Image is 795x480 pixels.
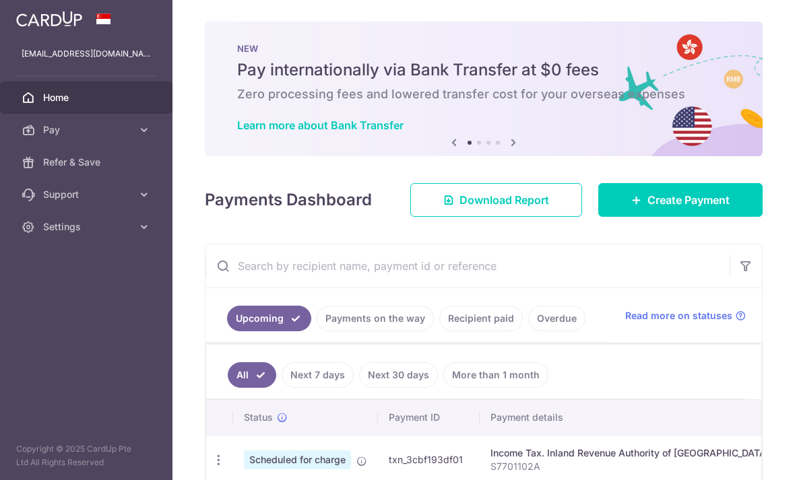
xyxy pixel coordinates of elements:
[490,446,769,460] div: Income Tax. Inland Revenue Authority of [GEOGRAPHIC_DATA]
[205,188,372,212] h4: Payments Dashboard
[480,400,780,435] th: Payment details
[317,306,434,331] a: Payments on the way
[237,59,730,81] h5: Pay internationally via Bank Transfer at $0 fees
[228,362,276,388] a: All
[43,123,132,137] span: Pay
[410,183,582,217] a: Download Report
[43,188,132,201] span: Support
[439,306,523,331] a: Recipient paid
[237,118,404,132] a: Learn more about Bank Transfer
[625,309,746,322] a: Read more on statuses
[43,91,132,104] span: Home
[378,400,480,435] th: Payment ID
[244,411,273,424] span: Status
[625,309,732,322] span: Read more on statuses
[244,450,351,469] span: Scheduled for charge
[282,362,354,388] a: Next 7 days
[359,362,438,388] a: Next 30 days
[16,11,82,27] img: CardUp
[598,183,763,217] a: Create Payment
[237,86,730,102] h6: Zero processing fees and lowered transfer cost for your overseas expenses
[647,192,730,208] span: Create Payment
[237,43,730,54] p: NEW
[227,306,311,331] a: Upcoming
[443,362,548,388] a: More than 1 month
[459,192,549,208] span: Download Report
[205,244,730,287] input: Search by recipient name, payment id or reference
[22,47,151,61] p: [EMAIL_ADDRESS][DOMAIN_NAME]
[43,156,132,169] span: Refer & Save
[528,306,585,331] a: Overdue
[205,22,763,156] img: Bank transfer banner
[490,460,769,473] p: S7701102A
[43,220,132,234] span: Settings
